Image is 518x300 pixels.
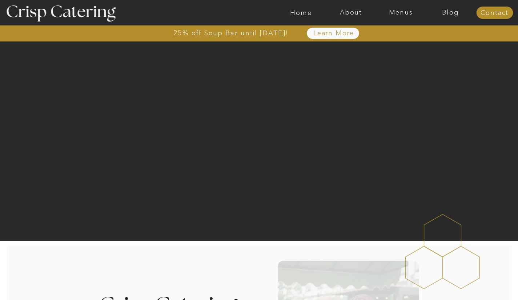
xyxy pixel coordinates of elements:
a: Home [276,9,326,16]
a: Blog [426,9,475,16]
a: Menus [376,9,426,16]
a: 25% off Soup Bar until [DATE]! [147,29,315,37]
a: Learn More [297,30,371,37]
a: Contact [476,9,513,17]
a: About [326,9,376,16]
